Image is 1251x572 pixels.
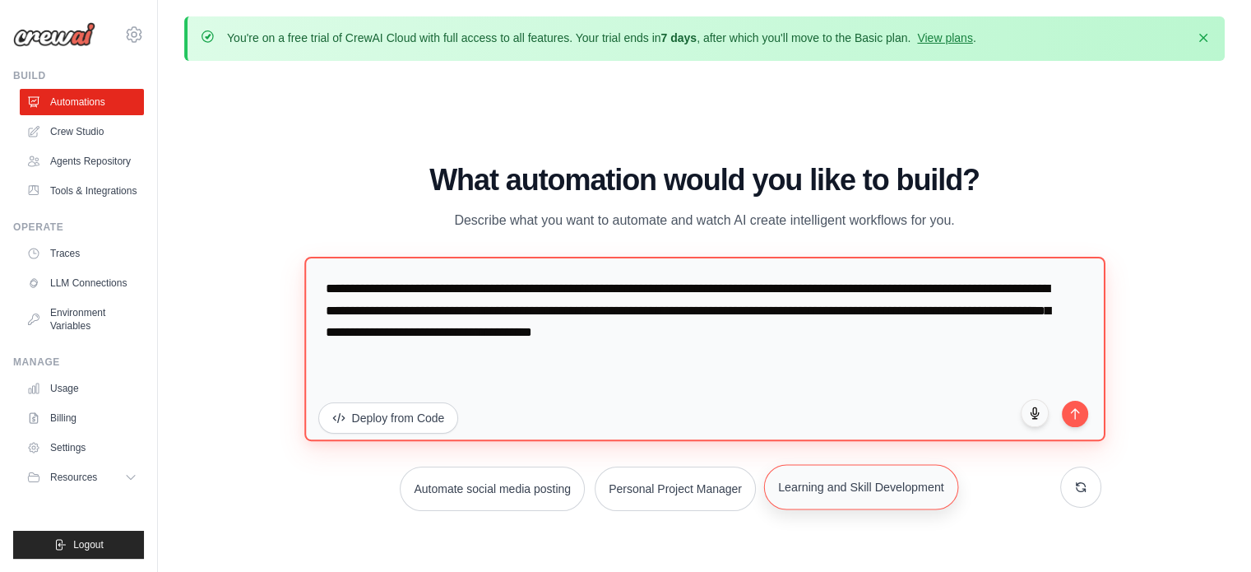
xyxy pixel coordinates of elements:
[73,538,104,551] span: Logout
[13,356,144,369] div: Manage
[764,464,958,509] button: Learning and Skill Development
[20,89,144,115] a: Automations
[595,467,756,511] button: Personal Project Manager
[20,240,144,267] a: Traces
[13,531,144,559] button: Logout
[20,270,144,296] a: LLM Connections
[20,375,144,402] a: Usage
[20,178,144,204] a: Tools & Integrations
[20,119,144,145] a: Crew Studio
[20,300,144,339] a: Environment Variables
[50,471,97,484] span: Resources
[660,31,697,44] strong: 7 days
[20,435,144,461] a: Settings
[308,164,1101,197] h1: What automation would you like to build?
[20,148,144,174] a: Agents Repository
[20,405,144,431] a: Billing
[318,402,459,434] button: Deploy from Code
[13,69,144,82] div: Build
[917,31,972,44] a: View plans
[13,22,95,47] img: Logo
[20,464,144,491] button: Resources
[13,221,144,234] div: Operate
[429,210,981,231] p: Describe what you want to automate and watch AI create intelligent workflows for you.
[227,30,976,46] p: You're on a free trial of CrewAI Cloud with full access to all features. Your trial ends in , aft...
[400,467,585,511] button: Automate social media posting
